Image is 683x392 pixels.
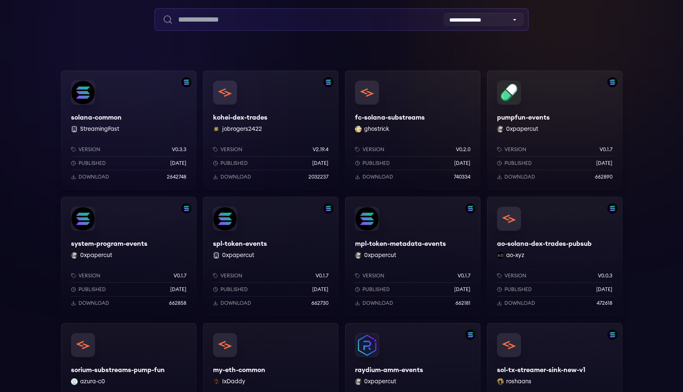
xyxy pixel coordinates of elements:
p: Published [78,160,106,167]
p: [DATE] [596,286,612,293]
button: IxDaddy [222,377,245,386]
p: Download [78,300,109,306]
p: Version [78,146,100,153]
p: Download [220,174,251,180]
p: 662181 [455,300,470,306]
p: v0.2.0 [456,146,470,153]
img: Filter by solana network [465,330,475,340]
img: Filter by solana network [607,77,617,87]
p: v0.1.7 [600,146,612,153]
p: v0.0.3 [598,272,612,279]
button: ghostrick [364,125,389,133]
p: [DATE] [454,286,470,293]
button: 0xpapercut [364,377,396,386]
p: Version [504,146,526,153]
p: 2642748 [167,174,186,180]
p: Published [504,286,532,293]
p: Download [220,300,251,306]
img: Filter by solana network [607,203,617,213]
p: 662890 [595,174,612,180]
p: Version [220,146,242,153]
p: Download [362,174,393,180]
button: roshaans [506,377,531,386]
p: 740334 [454,174,470,180]
p: Version [78,272,100,279]
p: Download [504,300,535,306]
button: ao-xyz [506,251,524,260]
img: Filter by solana network [181,77,191,87]
p: [DATE] [312,160,328,167]
p: Published [362,286,390,293]
p: [DATE] [454,160,470,167]
p: Published [220,286,248,293]
p: [DATE] [170,286,186,293]
p: Version [504,272,526,279]
a: fc-solana-substreamsfc-solana-substreamsghostrick ghostrickVersionv0.2.0Published[DATE]Download74... [345,71,480,190]
a: Filter by solana networksolana-commonsolana-common StreamingFastVersionv0.3.3Published[DATE]Downl... [61,71,196,190]
img: Filter by solana network [323,203,333,213]
p: 662858 [169,300,186,306]
p: 472618 [597,300,612,306]
button: 0xpapercut [364,251,396,260]
a: Filter by solana networkspl-token-eventsspl-token-events 0xpapercutVersionv0.1.7Published[DATE]Do... [203,197,338,316]
button: jobrogers2422 [222,125,262,133]
p: Download [504,174,535,180]
p: Published [220,160,248,167]
button: 0xpapercut [506,125,538,133]
p: Download [362,300,393,306]
p: v0.1.7 [174,272,186,279]
p: 2032237 [308,174,328,180]
p: Version [362,272,384,279]
img: Filter by solana network [181,203,191,213]
p: 662730 [311,300,328,306]
p: Version [220,272,242,279]
a: Filter by solana networkkohei-dex-tradeskohei-dex-tradesjobrogers2422 jobrogers2422Versionv2.19.4... [203,71,338,190]
p: v0.3.3 [172,146,186,153]
a: Filter by solana networksystem-program-eventssystem-program-events0xpapercut 0xpapercutVersionv0.... [61,197,196,316]
img: Filter by solana network [465,203,475,213]
p: Published [78,286,106,293]
p: Published [504,160,532,167]
button: 0xpapercut [222,251,254,260]
button: StreamingFast [80,125,119,133]
p: Version [362,146,384,153]
button: azura-c0 [80,377,105,386]
img: Filter by solana network [323,77,333,87]
p: v2.19.4 [313,146,328,153]
a: Filter by solana networkpumpfun-eventspumpfun-events0xpapercut 0xpapercutVersionv0.1.7Published[D... [487,71,622,190]
button: 0xpapercut [80,251,112,260]
p: v0.1.7 [316,272,328,279]
p: [DATE] [170,160,186,167]
p: [DATE] [312,286,328,293]
p: [DATE] [596,160,612,167]
a: Filter by solana networkmpl-token-metadata-eventsmpl-token-metadata-events0xpapercut 0xpapercutVe... [345,197,480,316]
p: Published [362,160,390,167]
p: Download [78,174,109,180]
a: Filter by solana networkao-solana-dex-trades-pubsubao-solana-dex-trades-pubsubao-xyz ao-xyzVersio... [487,197,622,316]
p: v0.1.7 [458,272,470,279]
img: Filter by solana network [607,330,617,340]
